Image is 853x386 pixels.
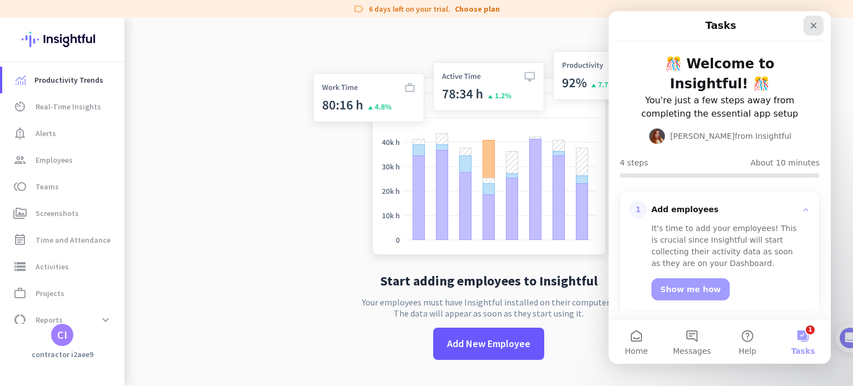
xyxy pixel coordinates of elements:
[36,287,64,300] span: Projects
[353,3,364,14] i: label
[2,67,124,93] a: menu-itemProductivity Trends
[2,227,124,253] a: event_noteTime and Attendance
[13,153,27,167] i: group
[13,127,27,140] i: notification_important
[13,233,27,247] i: event_note
[305,44,673,265] img: no-search-results
[13,313,27,327] i: data_usage
[96,310,116,330] button: expand_more
[13,100,27,113] i: av_timer
[36,207,79,220] span: Screenshots
[36,233,111,247] span: Time and Attendance
[13,180,27,193] i: toll
[380,274,598,288] h2: Start adding employees to Insightful
[36,153,73,167] span: Employees
[13,207,27,220] i: perm_media
[2,280,124,307] a: work_outlineProjects
[2,173,124,200] a: tollTeams
[36,313,63,327] span: Reports
[2,120,124,147] a: notification_importantAlerts
[36,100,101,113] span: Real-Time Insights
[13,260,27,273] i: storage
[57,329,67,340] div: CI
[2,93,124,120] a: av_timerReal-Time Insights
[433,328,544,360] button: Add New Employee
[2,307,124,333] a: data_usageReportsexpand_more
[36,180,59,193] span: Teams
[447,337,530,351] span: Add New Employee
[2,253,124,280] a: storageActivities
[22,18,103,61] img: Insightful logo
[13,287,27,300] i: work_outline
[455,3,500,14] a: Choose plan
[362,297,615,319] p: Your employees must have Insightful installed on their computers. The data will appear as soon as...
[34,73,103,87] span: Productivity Trends
[16,75,26,85] img: menu-item
[2,200,124,227] a: perm_mediaScreenshots
[609,11,831,364] iframe: Intercom live chat
[36,260,69,273] span: Activities
[36,127,56,140] span: Alerts
[2,147,124,173] a: groupEmployees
